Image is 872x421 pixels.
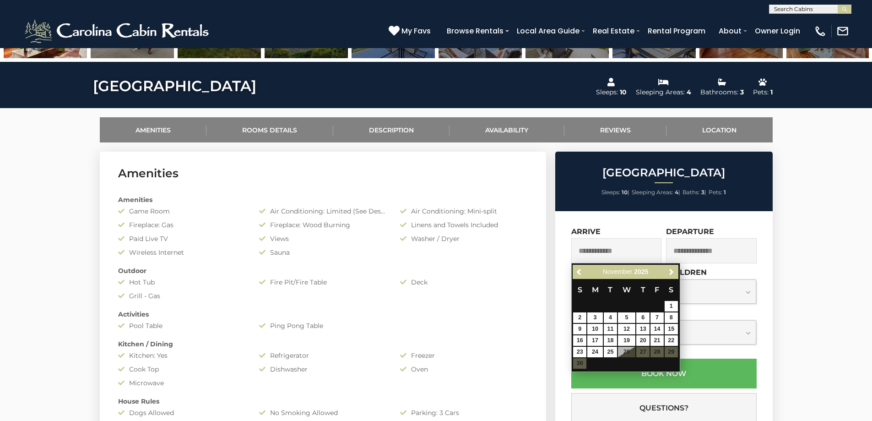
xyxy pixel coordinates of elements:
[669,285,673,294] span: Saturday
[111,195,535,204] div: Amenities
[442,23,508,39] a: Browse Rentals
[587,335,603,346] a: 17
[111,321,252,330] div: Pool Table
[111,248,252,257] div: Wireless Internet
[604,324,617,334] a: 11
[393,351,534,360] div: Freezer
[618,312,635,323] a: 5
[814,25,827,38] img: phone-regular-white.png
[592,285,599,294] span: Monday
[111,378,252,388] div: Microwave
[393,365,534,374] div: Oven
[665,301,678,312] a: 1
[650,312,664,323] a: 7
[587,324,603,334] a: 10
[111,234,252,243] div: Paid Live TV
[111,397,535,406] div: House Rules
[252,365,393,374] div: Dishwasher
[393,220,534,230] div: Linens and Towels Included
[655,285,659,294] span: Friday
[573,335,586,346] a: 16
[604,347,617,357] a: 25
[393,234,534,243] div: Washer / Dryer
[252,351,393,360] div: Refrigerator
[111,291,252,301] div: Grill - Gas
[634,268,648,275] span: 2025
[401,25,431,37] span: My Favs
[252,408,393,417] div: No Smoking Allowed
[111,220,252,230] div: Fireplace: Gas
[578,285,582,294] span: Sunday
[608,285,612,294] span: Tuesday
[666,266,677,278] a: Next
[836,25,849,38] img: mail-regular-white.png
[636,324,650,334] a: 13
[675,189,678,196] strong: 4
[393,207,534,216] div: Air Conditioning: Mini-split
[206,117,333,142] a: Rooms Details
[701,189,704,196] strong: 3
[665,324,678,334] a: 15
[573,347,586,357] a: 23
[389,25,433,37] a: My Favs
[111,365,252,374] div: Cook Top
[512,23,584,39] a: Local Area Guide
[111,207,252,216] div: Game Room
[601,189,620,196] span: Sleeps:
[587,347,603,357] a: 24
[252,220,393,230] div: Fireplace: Wood Burning
[111,339,535,349] div: Kitchen / Dining
[604,312,617,323] a: 4
[632,186,680,198] li: |
[571,359,757,388] button: Book Now
[252,207,393,216] div: Air Conditioning: Limited (See Description)
[450,117,564,142] a: Availability
[333,117,450,142] a: Description
[111,351,252,360] div: Kitchen: Yes
[623,285,631,294] span: Wednesday
[666,268,707,277] label: Children
[618,335,635,346] a: 19
[252,321,393,330] div: Ping Pong Table
[111,408,252,417] div: Dogs Allowed
[682,186,706,198] li: |
[709,189,722,196] span: Pets:
[588,23,639,39] a: Real Estate
[641,285,645,294] span: Thursday
[573,312,586,323] a: 2
[750,23,805,39] a: Owner Login
[587,312,603,323] a: 3
[111,278,252,287] div: Hot Tub
[665,335,678,346] a: 22
[604,335,617,346] a: 18
[724,189,726,196] strong: 1
[643,23,710,39] a: Rental Program
[23,17,213,45] img: White-1-2.png
[622,189,628,196] strong: 10
[573,324,586,334] a: 9
[601,186,629,198] li: |
[650,324,664,334] a: 14
[636,335,650,346] a: 20
[666,117,773,142] a: Location
[111,310,535,319] div: Activities
[682,189,700,196] span: Baths:
[100,117,207,142] a: Amenities
[668,268,675,276] span: Next
[252,248,393,257] div: Sauna
[252,278,393,287] div: Fire Pit/Fire Table
[632,189,673,196] span: Sleeping Areas:
[636,312,650,323] a: 6
[571,227,601,236] label: Arrive
[118,165,528,181] h3: Amenities
[574,266,585,278] a: Previous
[666,227,714,236] label: Departure
[111,266,535,275] div: Outdoor
[393,408,534,417] div: Parking: 3 Cars
[665,312,678,323] a: 8
[564,117,667,142] a: Reviews
[650,335,664,346] a: 21
[714,23,746,39] a: About
[618,324,635,334] a: 12
[252,234,393,243] div: Views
